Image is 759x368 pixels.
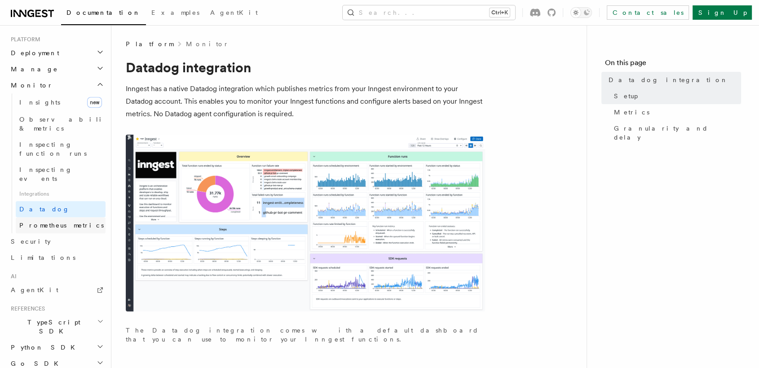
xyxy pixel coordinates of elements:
[61,3,146,25] a: Documentation
[151,9,199,16] span: Examples
[614,124,741,142] span: Granularity and delay
[11,254,75,261] span: Limitations
[16,162,106,187] a: Inspecting events
[19,206,70,213] span: Datadog
[126,135,485,311] img: The default dashboard for the Inngest Datadog integration
[19,222,104,229] span: Prometheus metrics
[7,45,106,61] button: Deployment
[126,39,173,48] span: Platform
[7,65,58,74] span: Manage
[19,116,112,132] span: Observability & metrics
[7,305,45,312] span: References
[7,273,17,280] span: AI
[614,108,649,117] span: Metrics
[7,61,106,77] button: Manage
[610,120,741,145] a: Granularity and delay
[7,339,106,355] button: Python SDK
[607,5,689,20] a: Contact sales
[7,318,97,336] span: TypeScript SDK
[126,59,485,75] h1: Datadog integration
[16,136,106,162] a: Inspecting function runs
[16,217,106,233] a: Prometheus metrics
[609,75,728,84] span: Datadog integration
[7,77,106,93] button: Monitor
[605,57,741,72] h4: On this page
[66,9,141,16] span: Documentation
[7,282,106,298] a: AgentKit
[343,5,515,20] button: Search...Ctrl+K
[7,250,106,266] a: Limitations
[7,81,53,90] span: Monitor
[126,83,485,120] p: Inngest has a native Datadog integration which publishes metrics from your Inngest environment to...
[11,238,51,245] span: Security
[19,141,87,157] span: Inspecting function runs
[11,286,58,294] span: AgentKit
[126,326,485,344] p: The Datadog integration comes with a default dashboard that you can use to monitor your Inngest f...
[610,104,741,120] a: Metrics
[7,359,64,368] span: Go SDK
[7,233,106,250] a: Security
[16,111,106,136] a: Observability & metrics
[16,201,106,217] a: Datadog
[186,39,229,48] a: Monitor
[87,97,102,108] span: new
[7,93,106,233] div: Monitor
[16,187,106,201] span: Integrations
[693,5,752,20] a: Sign Up
[19,99,60,106] span: Insights
[605,72,741,88] a: Datadog integration
[205,3,263,24] a: AgentKit
[614,92,638,101] span: Setup
[146,3,205,24] a: Examples
[19,166,72,182] span: Inspecting events
[570,7,592,18] button: Toggle dark mode
[610,88,741,104] a: Setup
[7,343,80,352] span: Python SDK
[16,93,106,111] a: Insightsnew
[7,314,106,339] button: TypeScript SDK
[7,48,59,57] span: Deployment
[7,36,40,43] span: Platform
[210,9,258,16] span: AgentKit
[490,8,510,17] kbd: Ctrl+K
